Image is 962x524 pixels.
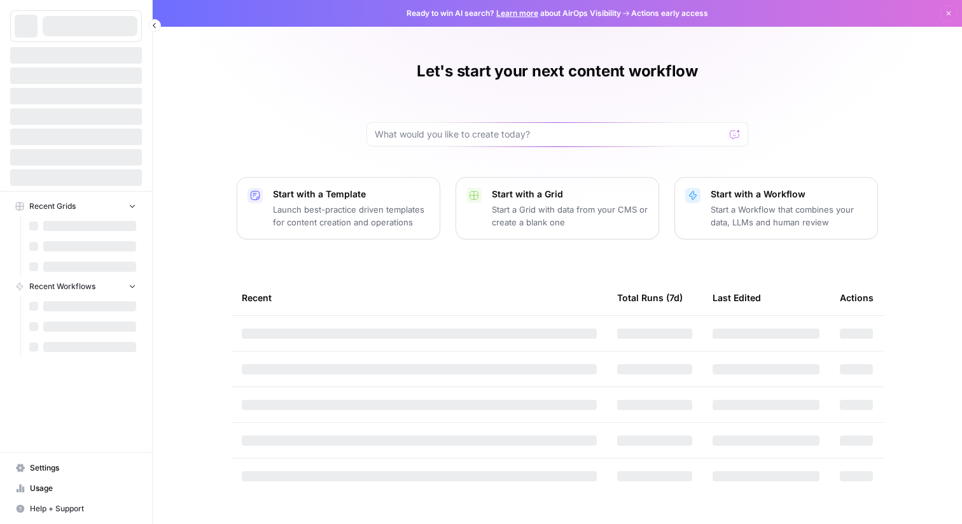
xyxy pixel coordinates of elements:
[417,61,698,81] h1: Let's start your next content workflow
[674,177,878,239] button: Start with a WorkflowStart a Workflow that combines your data, LLMs and human review
[711,203,867,229] p: Start a Workflow that combines your data, LLMs and human review
[492,188,648,201] p: Start with a Grid
[617,280,683,315] div: Total Runs (7d)
[840,280,874,315] div: Actions
[713,280,761,315] div: Last Edited
[496,8,538,18] a: Learn more
[273,203,429,229] p: Launch best-practice driven templates for content creation and operations
[631,8,708,19] span: Actions early access
[10,277,142,296] button: Recent Workflows
[375,128,725,141] input: What would you like to create today?
[711,188,867,201] p: Start with a Workflow
[10,197,142,216] button: Recent Grids
[29,281,95,292] span: Recent Workflows
[30,503,136,514] span: Help + Support
[407,8,621,19] span: Ready to win AI search? about AirOps Visibility
[456,177,659,239] button: Start with a GridStart a Grid with data from your CMS or create a blank one
[10,458,142,478] a: Settings
[237,177,440,239] button: Start with a TemplateLaunch best-practice driven templates for content creation and operations
[30,462,136,474] span: Settings
[10,478,142,499] a: Usage
[273,188,429,201] p: Start with a Template
[492,203,648,229] p: Start a Grid with data from your CMS or create a blank one
[30,483,136,494] span: Usage
[10,499,142,519] button: Help + Support
[29,201,76,212] span: Recent Grids
[242,280,597,315] div: Recent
